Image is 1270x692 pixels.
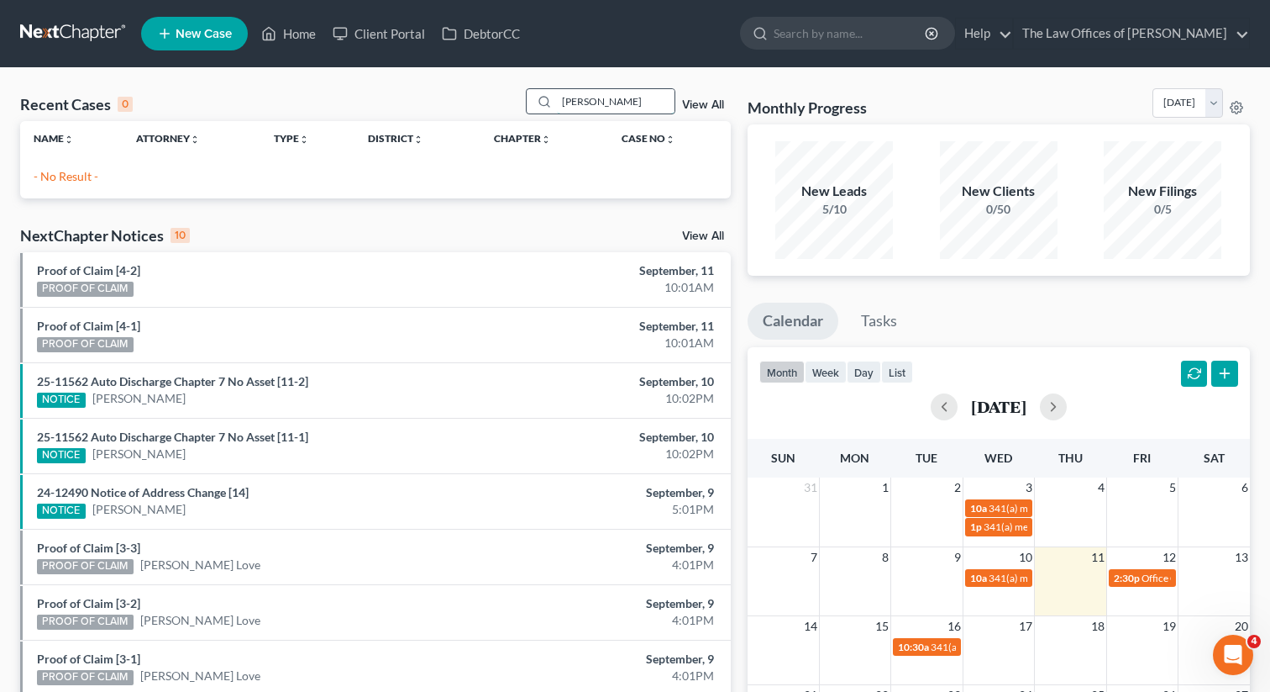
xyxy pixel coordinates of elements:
[433,18,528,49] a: DebtorCC
[34,132,74,145] a: Nameunfold_more
[37,615,134,630] div: PROOF OF CLAIM
[20,225,190,246] div: NextChapter Notices
[1247,635,1261,648] span: 4
[1204,451,1225,465] span: Sat
[1024,478,1034,498] span: 3
[499,557,713,573] div: 4:01PM
[499,279,713,296] div: 10:01AM
[136,132,200,145] a: Attorneyunfold_more
[916,451,937,465] span: Tue
[499,540,713,557] div: September, 9
[37,596,140,610] a: Proof of Claim [3-2]
[846,303,912,340] a: Tasks
[953,478,963,498] span: 2
[898,641,929,653] span: 10:30a
[1104,201,1221,218] div: 0/5
[880,547,890,568] span: 8
[1017,616,1034,637] span: 17
[37,337,134,352] div: PROOF OF CLAIM
[37,448,86,463] div: NOTICE
[92,501,186,518] a: [PERSON_NAME]
[140,557,260,573] a: [PERSON_NAME] Love
[874,616,890,637] span: 15
[880,478,890,498] span: 1
[1240,478,1250,498] span: 6
[92,390,186,407] a: [PERSON_NAME]
[665,135,675,145] i: unfold_more
[775,201,893,218] div: 5/10
[956,18,1012,49] a: Help
[881,361,913,383] button: list
[499,262,713,279] div: September, 11
[774,18,927,49] input: Search by name...
[1096,478,1106,498] span: 4
[499,390,713,407] div: 10:02PM
[34,168,717,185] p: - No Result -
[970,572,987,584] span: 10a
[140,668,260,684] a: [PERSON_NAME] Love
[759,361,805,383] button: month
[971,398,1026,415] h2: [DATE]
[748,98,867,118] h3: Monthly Progress
[499,484,713,501] div: September, 9
[299,135,309,145] i: unfold_more
[499,446,713,462] div: 10:02PM
[682,99,724,111] a: View All
[499,501,713,518] div: 5:01PM
[37,652,140,666] a: Proof of Claim [3-1]
[274,132,309,145] a: Typeunfold_more
[1233,547,1250,568] span: 13
[499,612,713,629] div: 4:01PM
[809,547,819,568] span: 7
[37,485,249,499] a: 24-12490 Notice of Address Change [14]
[953,547,963,568] span: 9
[970,502,987,515] span: 10a
[37,670,134,685] div: PROOF OF CLAIM
[37,282,134,297] div: PROOF OF CLAIM
[802,616,819,637] span: 14
[1161,616,1178,637] span: 19
[118,97,133,112] div: 0
[1104,182,1221,201] div: New Filings
[253,18,324,49] a: Home
[499,668,713,684] div: 4:01PM
[64,135,74,145] i: unfold_more
[140,612,260,629] a: [PERSON_NAME] Love
[541,135,551,145] i: unfold_more
[771,451,795,465] span: Sun
[1089,616,1106,637] span: 18
[970,520,982,533] span: 1p
[37,393,86,408] div: NOTICE
[92,446,186,462] a: [PERSON_NAME]
[1233,616,1250,637] span: 20
[499,595,713,612] div: September, 9
[1089,547,1106,568] span: 11
[1017,547,1034,568] span: 10
[37,559,134,574] div: PROOF OF CLAIM
[176,28,232,40] span: New Case
[37,319,140,333] a: Proof of Claim [4-1]
[494,132,551,145] a: Chapterunfold_more
[37,541,140,555] a: Proof of Claim [3-3]
[413,135,423,145] i: unfold_more
[940,201,1057,218] div: 0/50
[499,318,713,335] div: September, 11
[499,429,713,446] div: September, 10
[775,182,893,201] div: New Leads
[1213,635,1253,675] iframe: Intercom live chat
[37,263,140,277] a: Proof of Claim [4-2]
[1161,547,1178,568] span: 12
[805,361,847,383] button: week
[989,502,1151,515] span: 341(a) meeting for [PERSON_NAME]
[984,451,1012,465] span: Wed
[20,94,133,114] div: Recent Cases
[190,135,200,145] i: unfold_more
[847,361,881,383] button: day
[802,478,819,498] span: 31
[37,374,308,388] a: 25-11562 Auto Discharge Chapter 7 No Asset [11-2]
[499,373,713,390] div: September, 10
[499,335,713,351] div: 10:01AM
[840,451,869,465] span: Mon
[1114,572,1140,584] span: 2:30p
[682,230,724,242] a: View All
